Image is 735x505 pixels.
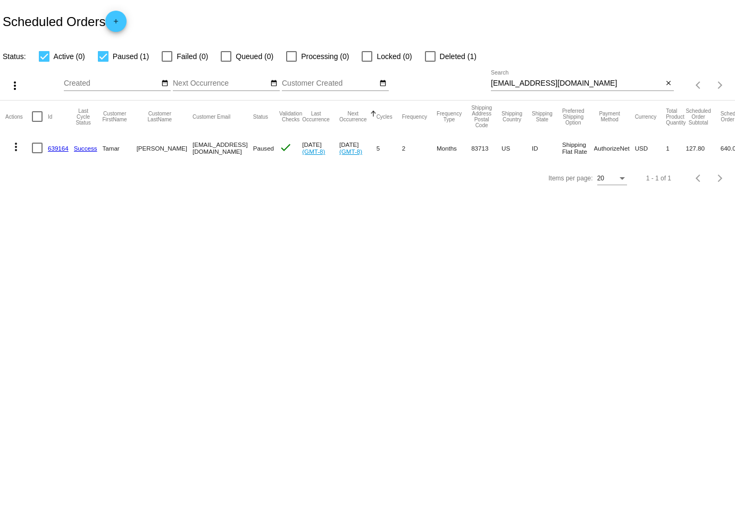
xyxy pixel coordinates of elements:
span: 20 [597,175,604,182]
mat-cell: [DATE] [302,133,339,163]
mat-cell: [EMAIL_ADDRESS][DOMAIN_NAME] [193,133,253,163]
mat-icon: check [279,141,292,154]
button: Change sorting for LastProcessingCycleId [74,108,93,126]
button: Next page [709,168,731,189]
button: Change sorting for Frequency [402,113,427,120]
a: 639164 [48,145,69,152]
mat-cell: 1 [666,133,686,163]
div: 1 - 1 of 1 [646,175,671,182]
mat-header-cell: Actions [5,101,32,133]
button: Change sorting for PaymentMethod.Type [594,111,625,122]
mat-cell: 5 [377,133,402,163]
a: Success [74,145,97,152]
button: Change sorting for ShippingCountry [502,111,522,122]
mat-icon: date_range [161,79,169,88]
mat-select: Items per page: [597,175,627,183]
button: Change sorting for Id [48,113,52,120]
mat-icon: more_vert [10,140,22,153]
input: Next Occurrence [173,79,269,88]
span: Active (0) [54,50,85,63]
span: Locked (0) [377,50,412,63]
button: Change sorting for CurrencyIso [635,113,657,120]
button: Previous page [688,168,709,189]
input: Created [64,79,160,88]
button: Change sorting for PreferredShippingOption [562,108,584,126]
input: Customer Created [282,79,378,88]
span: Paused [253,145,274,152]
h2: Scheduled Orders [3,11,127,32]
mat-icon: date_range [270,79,278,88]
mat-header-cell: Total Product Quantity [666,101,686,133]
button: Change sorting for CustomerFirstName [103,111,127,122]
mat-cell: 2 [402,133,437,163]
div: Items per page: [548,175,592,182]
a: (GMT-8) [302,148,325,155]
mat-cell: US [502,133,532,163]
button: Change sorting for ShippingPostcode [471,105,492,128]
mat-icon: close [665,79,672,88]
button: Next page [709,74,731,96]
button: Previous page [688,74,709,96]
button: Change sorting for Cycles [377,113,392,120]
button: Change sorting for Subtotal [686,108,711,126]
button: Clear [663,78,674,89]
mat-cell: Shipping Flat Rate [562,133,594,163]
span: Queued (0) [236,50,273,63]
mat-cell: ID [532,133,562,163]
button: Change sorting for Status [253,113,268,120]
span: Processing (0) [301,50,349,63]
a: (GMT-8) [339,148,362,155]
span: Deleted (1) [440,50,477,63]
mat-cell: 127.80 [686,133,720,163]
button: Change sorting for NextOccurrenceUtc [339,111,367,122]
mat-cell: Tamar [103,133,137,163]
span: Status: [3,52,26,61]
mat-cell: USD [635,133,666,163]
mat-icon: more_vert [9,79,21,92]
mat-cell: 83713 [471,133,502,163]
button: Change sorting for CustomerEmail [193,113,230,120]
mat-cell: Months [437,133,471,163]
mat-cell: [PERSON_NAME] [137,133,193,163]
mat-icon: date_range [379,79,387,88]
mat-icon: add [110,18,122,30]
input: Search [491,79,663,88]
span: Failed (0) [177,50,208,63]
button: Change sorting for CustomerLastName [137,111,183,122]
button: Change sorting for FrequencyType [437,111,462,122]
span: Paused (1) [113,50,149,63]
button: Change sorting for ShippingState [532,111,553,122]
mat-header-cell: Validation Checks [279,101,302,133]
mat-cell: [DATE] [339,133,377,163]
mat-cell: AuthorizeNet [594,133,635,163]
button: Change sorting for LastOccurrenceUtc [302,111,330,122]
